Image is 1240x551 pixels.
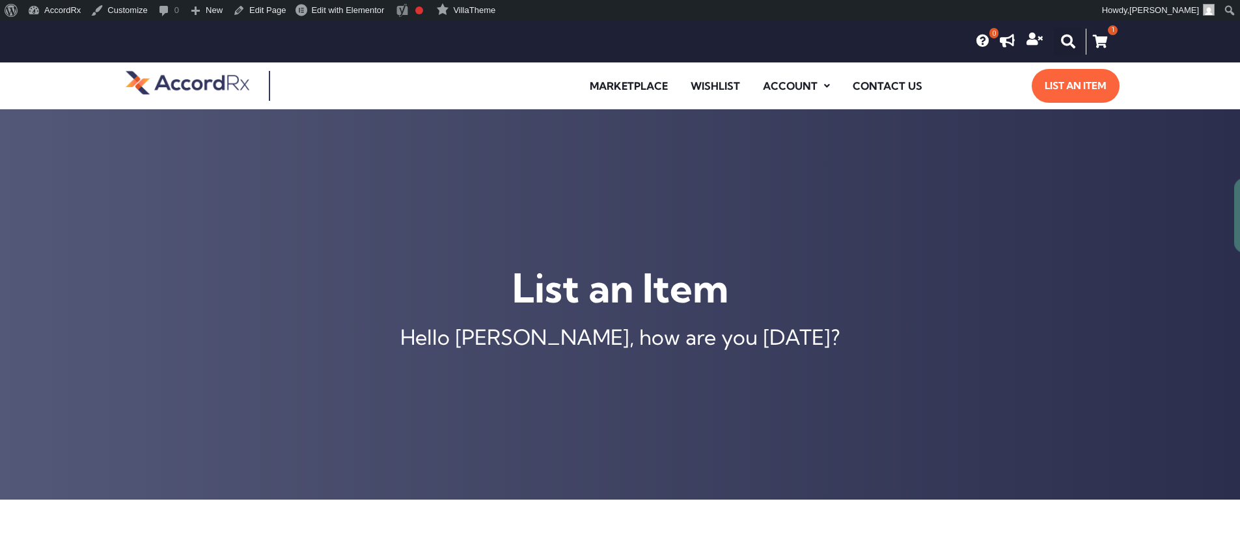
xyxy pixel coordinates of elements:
[681,71,750,101] a: Wishlist
[753,71,840,101] a: Account
[1045,75,1107,96] span: List an Item
[976,34,989,47] a: 0
[126,69,249,96] img: default-logo
[311,5,384,15] span: Edit with Elementor
[1032,69,1120,103] a: List an Item
[580,71,678,101] a: Marketplace
[1108,25,1118,35] div: 1
[989,28,999,38] span: 0
[415,7,423,14] div: Focus keyphrase not set
[7,327,1233,347] div: Hello [PERSON_NAME], how are you [DATE]?
[7,262,1233,314] h1: List an Item
[1086,29,1114,55] a: 1
[843,71,932,101] a: Contact Us
[1129,5,1199,15] span: [PERSON_NAME]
